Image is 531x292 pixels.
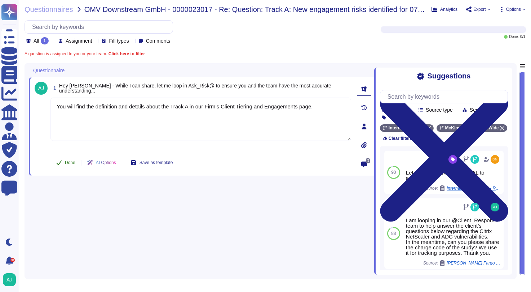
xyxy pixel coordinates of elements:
[59,83,331,94] span: Hey [PERSON_NAME] - While I can share, let me loop in Ask_Risk@ to ensure you and the team have t...
[41,37,49,44] div: 1
[84,6,426,13] span: OMV Downstream GmbH - 0000023017 - Re: Question: Track A: New engagement risks identified for 072...
[34,38,39,43] span: All
[125,155,179,170] button: Save as template
[146,38,171,43] span: Comments
[406,218,501,255] div: I am looping in our @Client_Response team to help answer the client’s questions below regarding t...
[140,160,173,165] span: Save as template
[384,90,508,103] input: Search by keywords
[520,35,525,39] span: 0 / 1
[506,7,521,12] span: Options
[107,51,145,56] b: Click here to filter
[391,231,396,236] span: 88
[25,52,145,56] span: A question is assigned to you or your team.
[25,6,73,13] span: Questionnaires
[432,7,457,12] button: Analytics
[28,21,173,33] input: Search by keywords
[35,82,48,95] img: user
[1,272,21,288] button: user
[447,261,501,265] span: [PERSON_NAME] Fargo & Company / 0000022093 - Fwd: [EXT][PERSON_NAME] Fargo Rapid Response Event: ...
[50,155,81,170] button: Done
[366,158,370,163] span: 0
[96,160,116,165] span: AI Options
[33,68,65,73] span: Questionnaire
[10,258,15,262] div: 9+
[391,170,396,175] span: 90
[491,203,499,211] img: user
[65,160,75,165] span: Done
[440,7,457,12] span: Analytics
[509,35,519,39] span: Done:
[50,98,351,141] textarea: You will find the definition and details about the Track A in our Firm’s Client Tiering and Engag...
[66,38,92,43] span: Assignment
[491,155,499,164] img: user
[50,86,56,91] span: 1
[473,7,486,12] span: Export
[109,38,129,43] span: Fill types
[423,260,501,266] span: Source:
[3,273,16,286] img: user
